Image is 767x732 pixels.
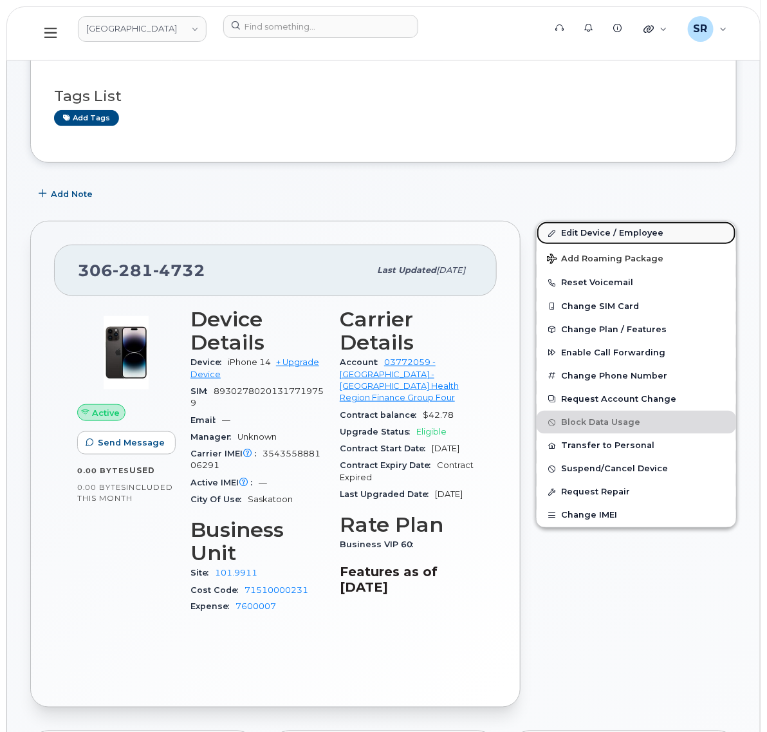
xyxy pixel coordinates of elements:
span: Last Upgraded Date [340,489,435,499]
span: 281 [113,261,153,280]
h3: Carrier Details [340,308,474,354]
div: Sebastian Reissig [679,16,736,42]
span: Change Plan / Features [561,324,667,334]
span: Send Message [98,436,165,449]
h3: Rate Plan [340,513,474,536]
span: included this month [77,482,173,503]
span: Business VIP 60 [340,540,420,549]
button: Request Repair [537,480,736,503]
span: SIM [190,386,214,396]
span: Enable Call Forwarding [561,348,665,357]
a: Saskatoon Health Region [78,16,207,42]
input: Find something... [223,15,418,38]
button: Change IMEI [537,503,736,527]
div: Quicklinks [634,16,676,42]
button: Block Data Usage [537,411,736,434]
h3: Features as of [DATE] [340,564,474,595]
iframe: Messenger Launcher [711,676,757,722]
span: 0.00 Bytes [77,483,126,492]
span: 89302780201317719759 [190,386,324,408]
img: image20231002-4137094-12l9yso.jpeg [88,314,165,391]
button: Add Roaming Package [537,245,736,271]
span: used [129,465,155,475]
a: 71510000231 [245,585,308,595]
span: 306 [78,261,205,280]
span: Last updated [377,265,436,275]
span: [DATE] [436,265,465,275]
button: Change Plan / Features [537,318,736,341]
button: Suspend/Cancel Device [537,457,736,480]
span: Carrier IMEI [190,449,263,458]
span: iPhone 14 [228,357,271,367]
h3: Tags List [54,88,713,104]
span: Contract Expired [340,460,474,482]
span: Add Roaming Package [547,254,663,266]
span: Email [190,415,222,425]
span: Site [190,568,215,577]
span: [DATE] [432,444,459,453]
button: Enable Call Forwarding [537,341,736,364]
span: Add Note [51,188,93,200]
h3: Device Details [190,308,324,354]
span: Manager [190,432,237,442]
span: SR [694,21,708,37]
button: Change Phone Number [537,364,736,388]
a: Add tags [54,110,119,126]
span: Eligible [416,427,447,436]
span: Contract Expiry Date [340,460,437,470]
span: Unknown [237,432,277,442]
span: Expense [190,602,236,612]
span: City Of Use [190,494,248,504]
span: — [259,478,267,487]
a: Edit Device / Employee [537,221,736,245]
span: 0.00 Bytes [77,466,129,475]
button: Add Note [30,182,104,205]
button: Send Message [77,431,176,455]
span: Active IMEI [190,478,259,487]
span: Saskatoon [248,494,293,504]
span: 4732 [153,261,205,280]
button: Request Account Change [537,388,736,411]
span: Upgrade Status [340,427,416,436]
span: Account [340,357,384,367]
button: Change SIM Card [537,295,736,318]
span: Contract Start Date [340,444,432,453]
span: Suspend/Cancel Device [561,464,668,474]
span: Contract balance [340,410,423,420]
span: Device [190,357,228,367]
a: + Upgrade Device [190,357,319,379]
button: Transfer to Personal [537,434,736,457]
a: 03772059 - [GEOGRAPHIC_DATA] - [GEOGRAPHIC_DATA] Health Region Finance Group Four [340,357,459,402]
button: Reset Voicemail [537,271,736,294]
span: $42.78 [423,410,454,420]
a: 101.9911 [215,568,257,577]
span: Active [92,407,120,419]
h3: Business Unit [190,518,324,565]
span: [DATE] [435,489,463,499]
a: 7600007 [236,602,276,612]
span: Cost Code [190,585,245,595]
span: — [222,415,230,425]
